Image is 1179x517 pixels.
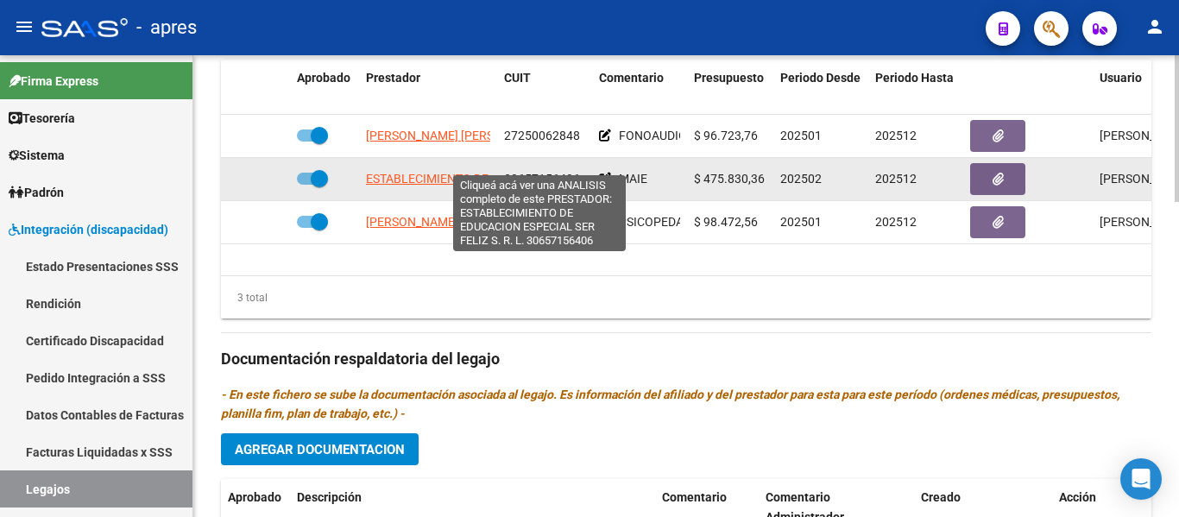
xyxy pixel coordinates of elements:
span: Integración (discapacidad) [9,220,168,239]
span: $ 96.723,76 [694,129,758,142]
span: Comentario [599,71,664,85]
span: Acción [1059,490,1096,504]
datatable-header-cell: Aprobado [290,60,359,117]
span: 30657156406 [504,172,580,186]
span: PSICOPEDAGOGIA [619,215,721,229]
span: MAIE [619,172,647,186]
span: Agregar Documentacion [235,442,405,457]
button: Agregar Documentacion [221,433,419,465]
datatable-header-cell: CUIT [497,60,592,117]
datatable-header-cell: Prestador [359,60,497,117]
span: [PERSON_NAME] [PERSON_NAME] [366,215,553,229]
div: 3 total [221,288,268,307]
span: [PERSON_NAME] [PERSON_NAME] [366,129,553,142]
span: Aprobado [297,71,350,85]
span: FONOAUDIOLOGIA [619,129,722,142]
span: Periodo Desde [780,71,861,85]
span: 27250062848 [504,129,580,142]
span: 202512 [875,172,917,186]
span: 202501 [780,129,822,142]
span: Tesorería [9,109,75,128]
span: 202502 [780,172,822,186]
span: ESTABLECIMIENTO DE EDUCACION ESPECIAL SER FELIZ S. R. L. [366,172,712,186]
span: 202512 [875,215,917,229]
span: 27236823135 [504,215,580,229]
span: Periodo Hasta [875,71,954,85]
span: Sistema [9,146,65,165]
h3: Documentación respaldatoria del legajo [221,347,1151,371]
span: Presupuesto [694,71,764,85]
span: Padrón [9,183,64,202]
span: Comentario [662,490,727,504]
span: Prestador [366,71,420,85]
span: CUIT [504,71,531,85]
span: - apres [136,9,197,47]
span: Usuario [1100,71,1142,85]
i: - En este fichero se sube la documentación asociada al legajo. Es información del afiliado y del ... [221,388,1119,420]
span: Aprobado [228,490,281,504]
span: Firma Express [9,72,98,91]
datatable-header-cell: Periodo Desde [773,60,868,117]
span: Descripción [297,490,362,504]
mat-icon: menu [14,16,35,37]
datatable-header-cell: Periodo Hasta [868,60,963,117]
div: Open Intercom Messenger [1120,458,1162,500]
datatable-header-cell: Comentario [592,60,687,117]
span: 202501 [780,215,822,229]
span: $ 475.830,36 [694,172,765,186]
datatable-header-cell: Presupuesto [687,60,773,117]
span: Creado [921,490,961,504]
span: $ 98.472,56 [694,215,758,229]
span: 202512 [875,129,917,142]
mat-icon: person [1144,16,1165,37]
